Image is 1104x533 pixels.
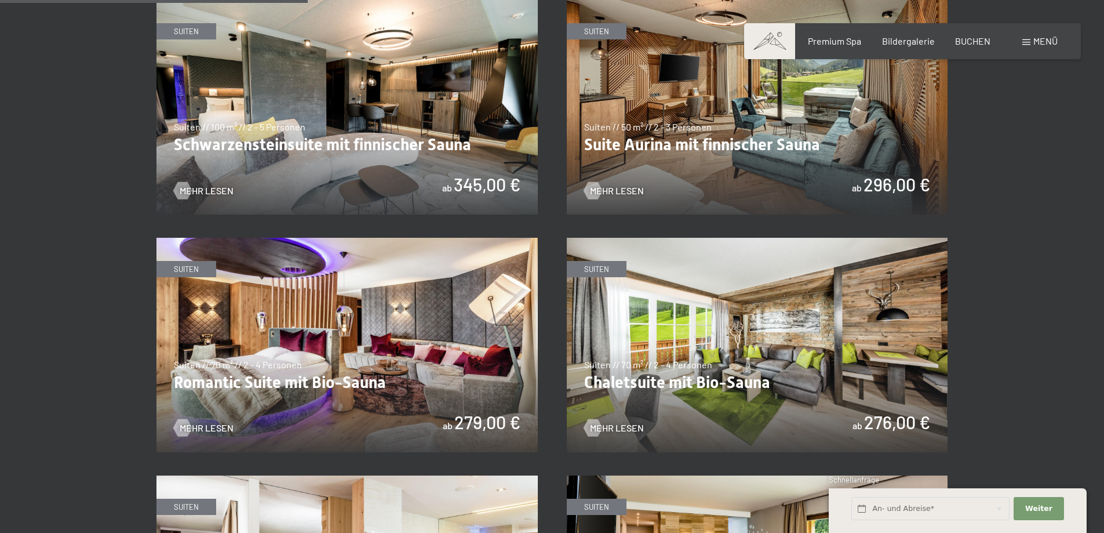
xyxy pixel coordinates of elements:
span: Mehr Lesen [590,184,644,197]
img: Romantic Suite mit Bio-Sauna [156,238,538,452]
a: Suite Aurina mit finnischer Sauna [567,1,948,8]
span: Schnellanfrage [829,475,879,484]
a: Mehr Lesen [174,184,234,197]
span: Weiter [1025,503,1052,514]
a: Alpin Studio [567,476,948,483]
a: Chaletsuite mit Bio-Sauna [567,238,948,245]
span: Mehr Lesen [590,422,644,434]
a: Romantic Suite mit Bio-Sauna [156,238,538,245]
a: BUCHEN [955,35,990,46]
span: Menü [1033,35,1058,46]
button: Weiter [1014,497,1063,521]
a: Mehr Lesen [174,422,234,434]
a: Schwarzensteinsuite mit finnischer Sauna [156,1,538,8]
a: Premium Spa [808,35,861,46]
span: Mehr Lesen [180,184,234,197]
span: Mehr Lesen [180,422,234,434]
img: Chaletsuite mit Bio-Sauna [567,238,948,452]
a: Bildergalerie [882,35,935,46]
a: Family Suite [156,476,538,483]
a: Mehr Lesen [584,422,644,434]
a: Mehr Lesen [584,184,644,197]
